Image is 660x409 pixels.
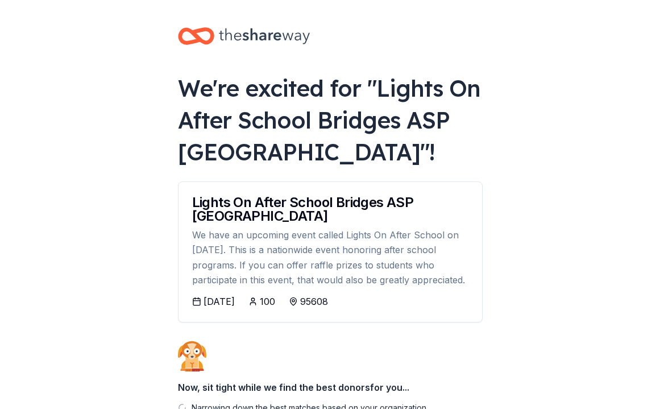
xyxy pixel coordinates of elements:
[178,341,206,371] img: Dog waiting patiently
[204,295,235,308] div: [DATE]
[260,295,275,308] div: 100
[178,72,483,168] div: We're excited for " Lights On After School Bridges ASP [GEOGRAPHIC_DATA] "!
[300,295,328,308] div: 95608
[178,376,483,399] div: Now, sit tight while we find the best donors for you...
[192,228,468,288] div: We have an upcoming event called Lights On After School on [DATE]. This is a nationwide event hon...
[192,196,468,223] div: Lights On After School Bridges ASP [GEOGRAPHIC_DATA]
